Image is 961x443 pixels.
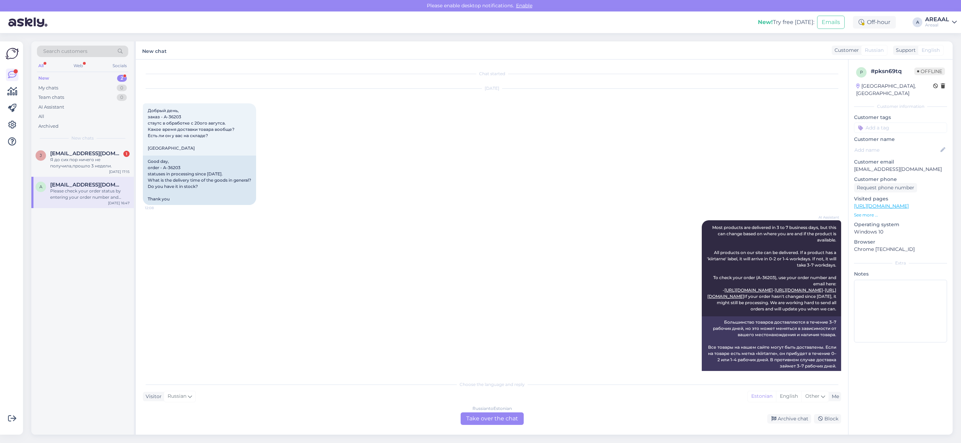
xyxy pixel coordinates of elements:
[38,123,59,130] div: Archived
[123,151,130,157] div: 1
[39,184,43,189] span: a
[50,150,123,157] span: jelenakli@mai.ru
[925,22,949,28] div: Areaal
[111,61,128,70] div: Socials
[724,287,773,293] a: [URL][DOMAIN_NAME]
[143,393,162,400] div: Visitor
[38,104,64,111] div: AI Assistant
[860,70,863,75] span: p
[108,200,130,206] div: [DATE] 16:47
[117,85,127,92] div: 0
[143,381,841,388] div: Choose the language and reply
[854,103,947,110] div: Customer information
[50,157,130,169] div: Я до сих пор ничего не получила,прошло 3 недели.
[914,68,945,75] span: Offline
[117,94,127,101] div: 0
[37,61,45,70] div: All
[817,16,845,29] button: Emails
[148,108,236,151] span: Добрый день, заказ - A-36203 стаутс в обработке с 20ого авгутса. Какое время доставки товара вооб...
[854,183,917,192] div: Request phone number
[142,46,167,55] label: New chat
[854,203,909,209] a: [URL][DOMAIN_NAME]
[758,18,814,26] div: Try free [DATE]:
[145,205,171,211] span: 12:08
[854,228,947,236] p: Windows 10
[832,47,859,54] div: Customer
[143,85,841,92] div: [DATE]
[71,135,94,141] span: New chats
[168,393,186,400] span: Russian
[805,393,820,399] span: Other
[854,246,947,253] p: Chrome [TECHNICAL_ID]
[775,287,823,293] a: [URL][DOMAIN_NAME]
[143,156,256,205] div: Good day, order - A-36203 statuses in processing since [DATE]. What is the delivery time of the g...
[72,61,84,70] div: Web
[925,17,949,22] div: AREAAL
[854,270,947,278] p: Notes
[814,414,841,424] div: Block
[748,391,776,402] div: Estonian
[143,71,841,77] div: Chat started
[6,47,19,60] img: Askly Logo
[854,238,947,246] p: Browser
[50,188,130,200] div: Please check your order status by entering your order number and email here: - [URL][DOMAIN_NAME]...
[472,405,512,412] div: Russian to Estonian
[117,75,127,82] div: 2
[854,166,947,173] p: [EMAIL_ADDRESS][DOMAIN_NAME]
[758,19,773,25] b: New!
[854,195,947,203] p: Visited pages
[43,48,87,55] span: Search customers
[38,75,49,82] div: New
[854,146,939,154] input: Add name
[854,136,947,143] p: Customer name
[767,414,811,424] div: Archive chat
[913,17,922,27] div: A
[865,47,884,54] span: Russian
[856,82,933,97] div: [GEOGRAPHIC_DATA], [GEOGRAPHIC_DATA]
[38,85,58,92] div: My chats
[829,393,839,400] div: Me
[922,47,940,54] span: English
[702,316,841,422] div: Большинство товаров доставляются в течение 3–7 рабочих дней, но это может меняться в зависимости ...
[854,122,947,133] input: Add a tag
[853,16,896,29] div: Off-hour
[813,215,839,220] span: AI Assistant
[38,113,44,120] div: All
[925,17,957,28] a: AREAALAreaal
[854,260,947,266] div: Extra
[871,67,914,76] div: # pksn69tq
[50,182,123,188] span: alenbilde@yahoo.com
[776,391,801,402] div: English
[38,94,64,101] div: Team chats
[854,158,947,166] p: Customer email
[109,169,130,174] div: [DATE] 17:15
[854,176,947,183] p: Customer phone
[893,47,916,54] div: Support
[514,2,535,9] span: Enable
[854,221,947,228] p: Operating system
[40,153,42,158] span: j
[461,412,524,425] div: Take over the chat
[707,225,837,311] span: Most products are delivered in 3 to 7 business days, but this can change based on where you are a...
[854,114,947,121] p: Customer tags
[854,212,947,218] p: See more ...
